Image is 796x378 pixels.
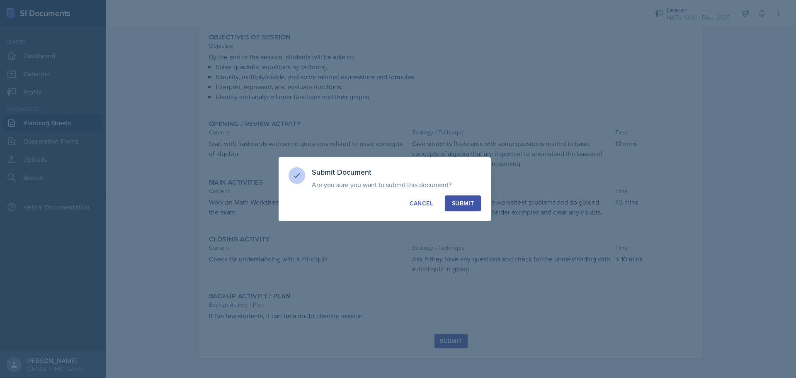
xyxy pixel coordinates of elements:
[312,180,481,189] p: Are you sure you want to submit this document?
[403,195,440,211] button: Cancel
[410,199,433,207] div: Cancel
[312,167,481,177] h3: Submit Document
[452,199,474,207] div: Submit
[445,195,481,211] button: Submit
